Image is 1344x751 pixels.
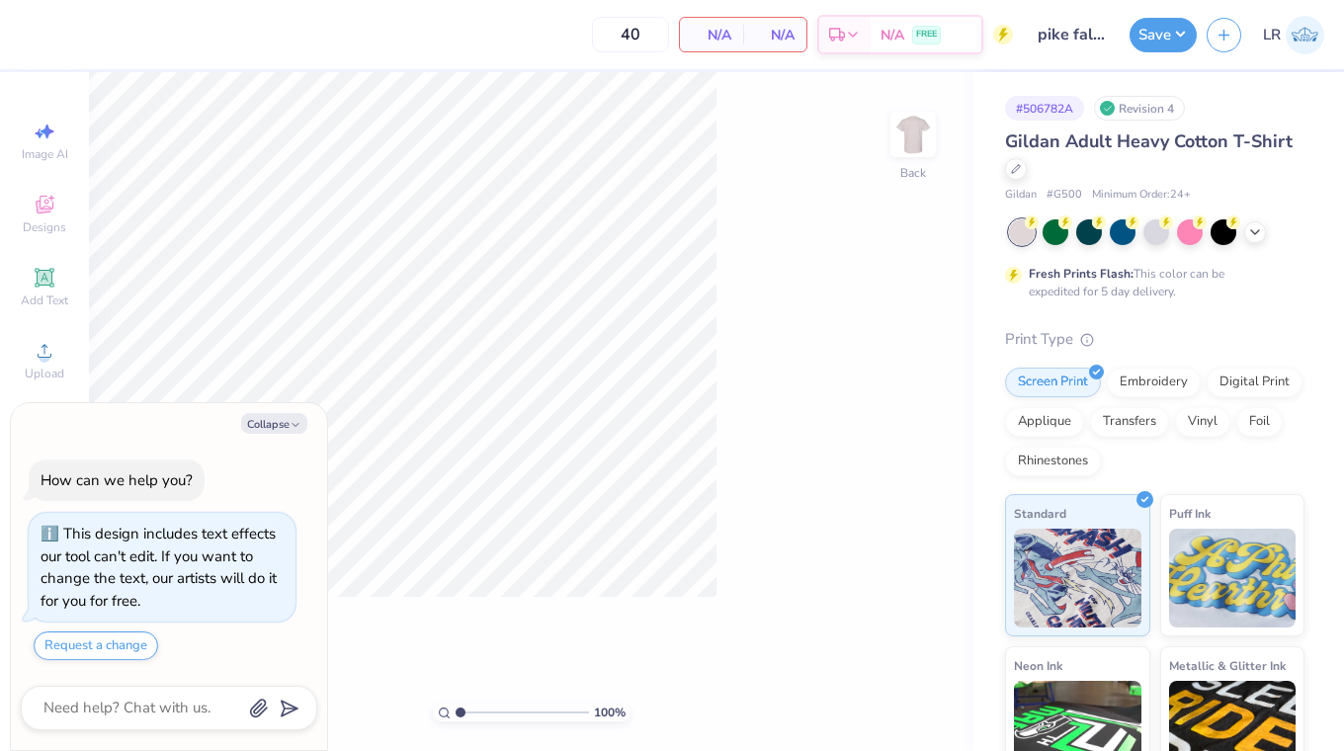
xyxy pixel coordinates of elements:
a: LR [1263,16,1324,54]
span: N/A [692,25,731,45]
span: Standard [1014,503,1066,524]
div: Print Type [1005,328,1304,351]
button: Request a change [34,631,158,660]
span: 100 % [594,704,626,721]
img: Puff Ink [1169,529,1297,627]
img: Leah Reichert [1286,16,1324,54]
span: LR [1263,24,1281,46]
div: Foil [1236,407,1283,437]
span: Add Text [21,292,68,308]
div: How can we help you? [41,470,193,490]
span: Gildan [1005,187,1037,204]
span: Gildan Adult Heavy Cotton T-Shirt [1005,129,1293,153]
div: Back [900,164,926,182]
div: # 506782A [1005,96,1084,121]
div: Vinyl [1175,407,1230,437]
button: Save [1130,18,1197,52]
span: # G500 [1047,187,1082,204]
span: Image AI [22,146,68,162]
span: Puff Ink [1169,503,1211,524]
div: Screen Print [1005,368,1101,397]
span: Metallic & Glitter Ink [1169,655,1286,676]
input: – – [592,17,669,52]
button: Collapse [241,413,307,434]
span: N/A [881,25,904,45]
div: This color can be expedited for 5 day delivery. [1029,265,1272,300]
div: Digital Print [1207,368,1302,397]
input: Untitled Design [1023,15,1120,54]
span: Designs [23,219,66,235]
div: Revision 4 [1094,96,1185,121]
img: Back [893,115,933,154]
strong: Fresh Prints Flash: [1029,266,1134,282]
div: Rhinestones [1005,447,1101,476]
span: FREE [916,28,937,42]
img: Standard [1014,529,1141,627]
div: Embroidery [1107,368,1201,397]
div: Applique [1005,407,1084,437]
div: Transfers [1090,407,1169,437]
span: Minimum Order: 24 + [1092,187,1191,204]
span: Neon Ink [1014,655,1062,676]
span: N/A [755,25,795,45]
span: Upload [25,366,64,381]
div: This design includes text effects our tool can't edit. If you want to change the text, our artist... [41,524,277,611]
